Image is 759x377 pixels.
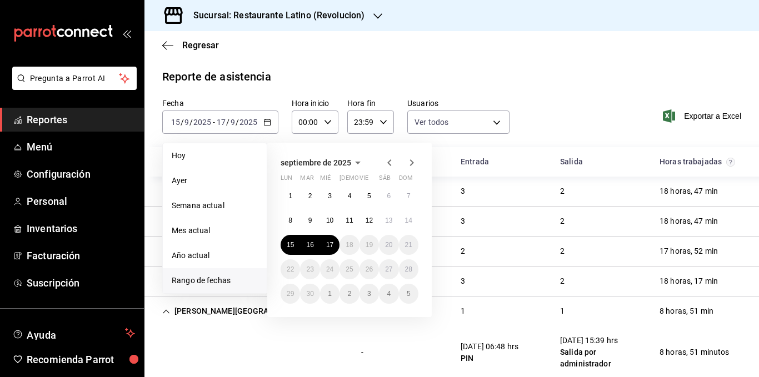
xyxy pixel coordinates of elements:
div: Cell [153,348,171,357]
div: HeadCell [153,152,352,172]
button: 7 de septiembre de 2025 [399,186,418,206]
div: Cell [153,301,321,321]
button: 11 de septiembre de 2025 [339,210,359,230]
div: Row [144,207,759,237]
div: - [361,346,363,358]
button: 25 de septiembre de 2025 [339,259,359,279]
input: -- [171,118,181,127]
div: [DATE] 06:48 hrs [461,341,518,353]
abbr: 3 de septiembre de 2025 [328,192,332,200]
span: Ver todos [415,117,448,128]
abbr: 16 de septiembre de 2025 [306,241,313,249]
div: Cell [452,241,474,262]
button: 24 de septiembre de 2025 [320,259,339,279]
abbr: 17 de septiembre de 2025 [326,241,333,249]
span: Mes actual [172,225,258,237]
div: Cell [452,336,527,369]
span: Hoy [172,150,258,162]
div: Cell [551,330,651,374]
button: open_drawer_menu [122,29,131,38]
abbr: 1 de septiembre de 2025 [288,192,292,200]
span: Ayuda [27,326,121,340]
button: 16 de septiembre de 2025 [300,235,319,255]
button: 18 de septiembre de 2025 [339,235,359,255]
input: ---- [239,118,258,127]
abbr: 21 de septiembre de 2025 [405,241,412,249]
button: 1 de octubre de 2025 [320,284,339,304]
abbr: 4 de octubre de 2025 [387,290,391,298]
div: Cell [551,181,573,202]
span: Semana actual [172,200,258,212]
div: Cell [651,301,722,321]
div: Cell [551,241,573,262]
div: Reporte de asistencia [162,68,271,85]
button: 30 de septiembre de 2025 [300,284,319,304]
abbr: lunes [281,174,292,186]
button: 26 de septiembre de 2025 [359,259,379,279]
div: HeadCell [551,152,651,172]
abbr: 20 de septiembre de 2025 [385,241,392,249]
div: Cell [153,211,244,232]
div: Cell [452,271,474,291]
div: Cell [551,301,573,321]
div: Cell [651,211,727,232]
button: 8 de septiembre de 2025 [281,210,300,230]
abbr: 3 de octubre de 2025 [367,290,371,298]
div: Cell [452,181,474,202]
abbr: miércoles [320,174,331,186]
button: 6 de septiembre de 2025 [379,186,398,206]
label: Hora fin [347,99,394,107]
abbr: 4 de septiembre de 2025 [348,192,352,200]
div: Row [144,237,759,267]
label: Fecha [162,99,278,107]
abbr: viernes [359,174,368,186]
span: / [181,118,184,127]
button: 23 de septiembre de 2025 [300,259,319,279]
button: 3 de septiembre de 2025 [320,186,339,206]
button: 22 de septiembre de 2025 [281,259,300,279]
abbr: 13 de septiembre de 2025 [385,217,392,224]
button: 15 de septiembre de 2025 [281,235,300,255]
button: 9 de septiembre de 2025 [300,210,319,230]
abbr: 9 de septiembre de 2025 [308,217,312,224]
button: 14 de septiembre de 2025 [399,210,418,230]
abbr: jueves [339,174,405,186]
div: Cell [551,211,573,232]
div: Cell [153,181,244,202]
abbr: sábado [379,174,391,186]
div: Cell [452,211,474,232]
div: Cell [651,271,727,291]
span: Suscripción [27,275,135,290]
button: 5 de septiembre de 2025 [359,186,379,206]
button: 27 de septiembre de 2025 [379,259,398,279]
div: Row [144,177,759,207]
span: / [236,118,239,127]
span: Año actual [172,250,258,262]
label: Usuarios [407,99,510,107]
div: Cell [651,241,727,262]
span: Rango de fechas [172,275,258,286]
abbr: 7 de septiembre de 2025 [407,192,411,200]
div: Cell [452,301,474,321]
div: [DATE] 15:39 hrs [560,335,642,346]
label: Hora inicio [292,99,338,107]
abbr: 12 de septiembre de 2025 [366,217,373,224]
span: / [189,118,193,127]
span: Reportes [27,112,135,127]
div: Cell [651,342,738,363]
div: HeadCell [651,152,750,172]
button: 21 de septiembre de 2025 [399,235,418,255]
a: Pregunta a Parrot AI [8,81,137,92]
div: Cell [153,271,244,291]
abbr: 26 de septiembre de 2025 [366,265,373,273]
button: 4 de octubre de 2025 [379,284,398,304]
div: Cell [352,342,372,363]
button: 2 de octubre de 2025 [339,284,359,304]
abbr: 15 de septiembre de 2025 [287,241,294,249]
button: 12 de septiembre de 2025 [359,210,379,230]
div: Cell [153,241,306,262]
span: Inventarios [27,221,135,236]
abbr: 2 de septiembre de 2025 [308,192,312,200]
abbr: 10 de septiembre de 2025 [326,217,333,224]
div: Cell [551,271,573,291]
